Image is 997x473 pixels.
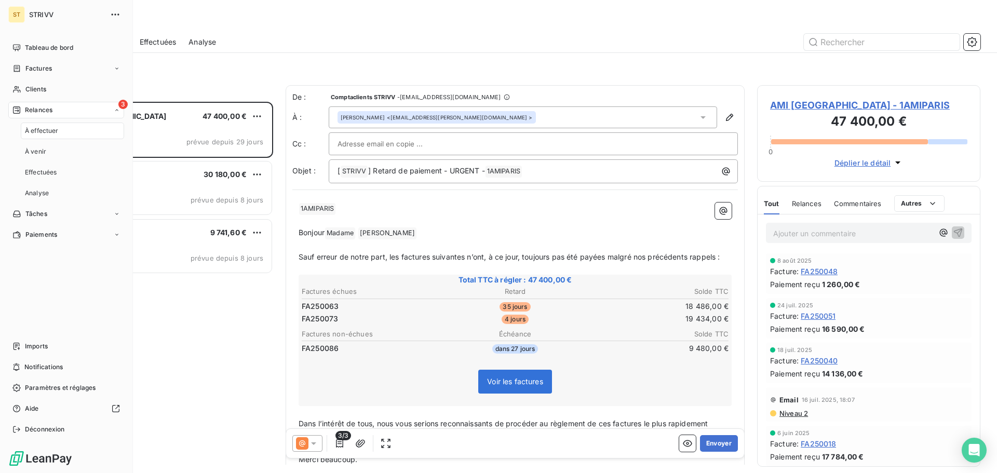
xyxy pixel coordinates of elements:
[292,166,316,175] span: Objet :
[25,126,59,136] span: À effectuer
[8,6,25,23] div: ST
[118,100,128,109] span: 3
[770,310,799,321] span: Facture :
[25,168,57,177] span: Effectuées
[292,112,329,123] label: À :
[770,451,820,462] span: Paiement reçu
[25,64,52,73] span: Factures
[301,329,443,340] th: Factures non-échues
[299,455,357,464] span: Merci beaucoup.
[894,195,945,212] button: Autres
[486,166,522,178] span: 1AMIPARIS
[770,355,799,366] span: Facture :
[777,302,813,308] span: 24 juil. 2025
[191,196,263,204] span: prévue depuis 8 jours
[769,147,773,156] span: 0
[779,396,799,404] span: Email
[25,188,49,198] span: Analyse
[25,147,46,156] span: À venir
[770,112,967,133] h3: 47 400,00 €
[299,252,720,261] span: Sauf erreur de notre part, les factures suivantes n’ont, à ce jour, toujours pas été payées malgr...
[25,85,46,94] span: Clients
[444,286,586,297] th: Retard
[822,451,864,462] span: 17 784,00 €
[834,199,882,208] span: Commentaires
[587,301,729,312] td: 18 486,00 €
[325,227,355,239] span: Madame
[24,362,63,372] span: Notifications
[188,37,216,47] span: Analyse
[299,228,325,237] span: Bonjour
[25,404,39,413] span: Aide
[8,400,124,417] a: Aide
[335,431,351,440] span: 3/3
[587,343,729,354] td: 9 480,00 €
[368,166,485,175] span: ] Retard de paiement - URGENT -
[492,344,538,354] span: dans 27 jours
[292,139,329,149] label: Cc :
[444,329,586,340] th: Échéance
[822,368,864,379] span: 14 136,00 €
[210,228,247,237] span: 9 741,60 €
[487,377,543,386] span: Voir les factures
[792,199,821,208] span: Relances
[358,227,416,239] span: [PERSON_NAME]
[341,114,533,121] div: <[EMAIL_ADDRESS][PERSON_NAME][DOMAIN_NAME] >
[777,347,812,353] span: 18 juil. 2025
[777,258,812,264] span: 8 août 2025
[25,383,96,393] span: Paramètres et réglages
[25,43,73,52] span: Tableau de bord
[831,157,907,169] button: Déplier le détail
[770,266,799,277] span: Facture :
[50,102,273,473] div: grid
[778,409,808,417] span: Niveau 2
[8,450,73,467] img: Logo LeanPay
[25,342,48,351] span: Imports
[302,314,338,324] span: FA250073
[301,343,443,354] td: FA250086
[587,286,729,297] th: Solde TTC
[300,275,730,285] span: Total TTC à régler : 47 400,00 €
[186,138,263,146] span: prévue depuis 29 jours
[770,98,967,112] span: AMI [GEOGRAPHIC_DATA] - 1AMIPARIS
[770,323,820,334] span: Paiement reçu
[822,279,860,290] span: 1 260,00 €
[299,203,335,215] span: 1AMIPARIS
[25,425,65,434] span: Déconnexion
[770,279,820,290] span: Paiement reçu
[822,323,865,334] span: 16 590,00 €
[140,37,177,47] span: Effectuées
[777,430,810,436] span: 6 juin 2025
[338,166,340,175] span: [
[25,105,52,115] span: Relances
[770,368,820,379] span: Paiement reçu
[397,94,501,100] span: - [EMAIL_ADDRESS][DOMAIN_NAME]
[802,397,855,403] span: 16 juil. 2025, 18:07
[801,310,836,321] span: FA250051
[302,301,339,312] span: FA250063
[299,419,710,440] span: Dans l’intérêt de tous, nous vous serions reconnaissants de procéder au règlement de ces factures...
[804,34,960,50] input: Rechercher
[341,166,368,178] span: STRIVV
[834,157,891,168] span: Déplier le détail
[191,254,263,262] span: prévue depuis 8 jours
[25,230,57,239] span: Paiements
[962,438,987,463] div: Open Intercom Messenger
[801,438,836,449] span: FA250018
[700,435,738,452] button: Envoyer
[292,92,329,102] span: De :
[338,136,449,152] input: Adresse email en copie ...
[801,266,838,277] span: FA250048
[587,329,729,340] th: Solde TTC
[204,170,247,179] span: 30 180,00 €
[301,286,443,297] th: Factures échues
[500,302,530,312] span: 35 jours
[764,199,779,208] span: Tout
[203,112,247,120] span: 47 400,00 €
[587,313,729,325] td: 19 434,00 €
[341,114,385,121] span: [PERSON_NAME]
[770,438,799,449] span: Facture :
[25,209,47,219] span: Tâches
[502,315,529,324] span: 4 jours
[331,94,395,100] span: Comptaclients STRIVV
